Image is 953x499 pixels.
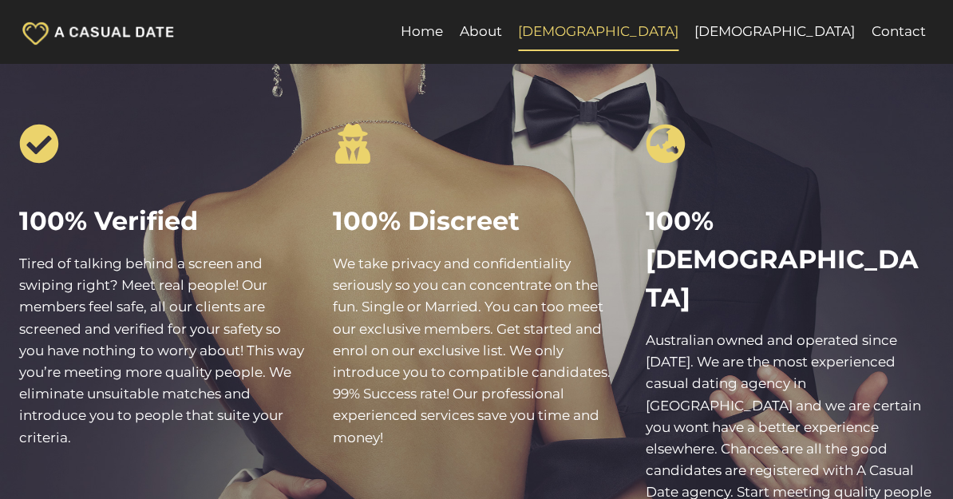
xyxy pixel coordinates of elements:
a: About [452,13,510,51]
h1: 100% Discreet [333,202,621,240]
a: [DEMOGRAPHIC_DATA] [686,13,863,51]
img: A Casual Date [19,17,179,47]
a: Home [393,13,451,51]
p: We take privacy and confidentiality seriously so you can concentrate on the fun. Single or Marrie... [333,253,621,449]
a: Contact [864,13,934,51]
nav: Primary Navigation [393,13,934,51]
p: Tired of talking behind a screen and swiping right? Meet real people! Our members feel safe, all ... [19,253,307,449]
h1: 100% [DEMOGRAPHIC_DATA] [646,202,934,317]
h1: 100% Verified [19,202,307,240]
a: [DEMOGRAPHIC_DATA] [510,13,686,51]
